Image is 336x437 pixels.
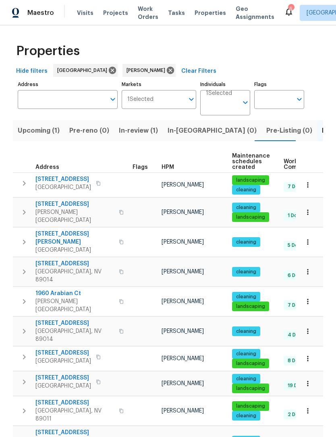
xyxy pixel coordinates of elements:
[35,183,91,191] span: [GEOGRAPHIC_DATA]
[233,239,259,246] span: cleaning
[127,66,168,74] span: [PERSON_NAME]
[206,90,232,97] span: 1 Selected
[284,159,334,170] span: Work Order Completion
[284,183,308,190] span: 7 Done
[35,407,114,423] span: [GEOGRAPHIC_DATA], NV 89011
[35,349,91,357] span: [STREET_ADDRESS]
[162,408,204,414] span: [PERSON_NAME]
[233,177,268,184] span: landscaping
[162,269,204,275] span: [PERSON_NAME]
[284,382,310,389] span: 19 Done
[233,328,259,335] span: cleaning
[284,242,307,249] span: 5 Done
[119,125,158,136] span: In-review (1)
[162,356,204,361] span: [PERSON_NAME]
[254,82,304,87] label: Flags
[233,351,259,357] span: cleaning
[236,5,274,21] span: Geo Assignments
[122,82,197,87] label: Markets
[233,214,268,221] span: landscaping
[35,297,114,314] span: [PERSON_NAME][GEOGRAPHIC_DATA]
[13,64,51,79] button: Hide filters
[284,357,308,364] span: 8 Done
[35,260,114,268] span: [STREET_ADDRESS]
[284,212,307,219] span: 1 Done
[35,200,114,208] span: [STREET_ADDRESS]
[35,319,114,327] span: [STREET_ADDRESS]
[284,272,308,279] span: 6 Done
[162,164,174,170] span: HPM
[35,175,91,183] span: [STREET_ADDRESS]
[18,125,60,136] span: Upcoming (1)
[35,208,114,224] span: [PERSON_NAME][GEOGRAPHIC_DATA]
[186,94,197,105] button: Open
[103,9,128,17] span: Projects
[162,182,204,188] span: [PERSON_NAME]
[138,5,158,21] span: Work Orders
[181,66,216,76] span: Clear Filters
[240,97,251,108] button: Open
[35,246,114,254] span: [GEOGRAPHIC_DATA]
[294,94,305,105] button: Open
[35,357,91,365] span: [GEOGRAPHIC_DATA]
[18,82,118,87] label: Address
[162,209,204,215] span: [PERSON_NAME]
[127,96,153,103] span: 1 Selected
[233,403,268,410] span: landscaping
[284,411,308,418] span: 2 Done
[35,382,91,390] span: [GEOGRAPHIC_DATA]
[233,269,259,275] span: cleaning
[195,9,226,17] span: Properties
[288,5,294,13] div: 6
[57,66,110,74] span: [GEOGRAPHIC_DATA]
[233,204,259,211] span: cleaning
[16,66,48,76] span: Hide filters
[35,268,114,284] span: [GEOGRAPHIC_DATA], NV 89014
[178,64,220,79] button: Clear Filters
[168,10,185,16] span: Tasks
[35,374,91,382] span: [STREET_ADDRESS]
[35,399,114,407] span: [STREET_ADDRESS]
[233,360,268,367] span: landscaping
[69,125,109,136] span: Pre-reno (0)
[162,381,204,386] span: [PERSON_NAME]
[233,385,268,392] span: landscaping
[27,9,54,17] span: Maestro
[233,303,268,310] span: landscaping
[162,299,204,304] span: [PERSON_NAME]
[133,164,148,170] span: Flags
[233,412,259,419] span: cleaning
[35,164,59,170] span: Address
[162,328,204,334] span: [PERSON_NAME]
[232,153,270,170] span: Maintenance schedules created
[200,82,250,87] label: Individuals
[122,64,176,77] div: [PERSON_NAME]
[162,239,204,245] span: [PERSON_NAME]
[233,375,259,382] span: cleaning
[35,230,114,246] span: [STREET_ADDRESS][PERSON_NAME]
[284,332,308,339] span: 4 Done
[16,47,80,55] span: Properties
[284,302,308,309] span: 7 Done
[53,64,118,77] div: [GEOGRAPHIC_DATA]
[35,289,114,297] span: 1960 Arabian Ct
[233,187,259,193] span: cleaning
[168,125,257,136] span: In-[GEOGRAPHIC_DATA] (0)
[107,94,118,105] button: Open
[77,9,93,17] span: Visits
[266,125,312,136] span: Pre-Listing (0)
[35,327,114,343] span: [GEOGRAPHIC_DATA], NV 89014
[233,293,259,300] span: cleaning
